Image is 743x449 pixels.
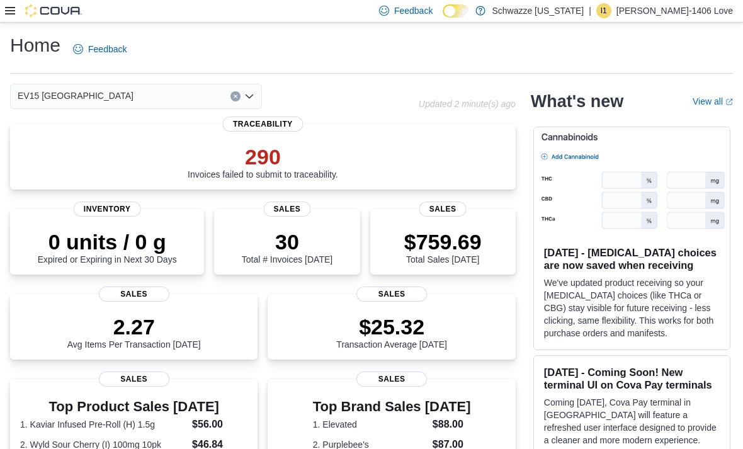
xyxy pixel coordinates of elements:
[242,229,332,264] div: Total # Invoices [DATE]
[88,43,127,55] span: Feedback
[544,396,720,446] p: Coming [DATE], Cova Pay terminal in [GEOGRAPHIC_DATA] will feature a refreshed user interface des...
[230,91,241,101] button: Clear input
[589,3,591,18] p: |
[223,117,303,132] span: Traceability
[74,202,141,217] span: Inventory
[244,91,254,101] button: Open list of options
[601,3,607,18] span: I1
[68,37,132,62] a: Feedback
[356,287,427,302] span: Sales
[544,276,720,339] p: We've updated product receiving so your [MEDICAL_DATA] choices (like THCa or CBG) stay visible fo...
[419,99,516,109] p: Updated 2 minute(s) ago
[725,98,733,106] svg: External link
[492,3,584,18] p: Schwazze [US_STATE]
[336,314,447,350] div: Transaction Average [DATE]
[25,4,82,17] img: Cova
[99,372,169,387] span: Sales
[544,366,720,391] h3: [DATE] - Coming Soon! New terminal UI on Cova Pay terminals
[313,399,471,414] h3: Top Brand Sales [DATE]
[356,372,427,387] span: Sales
[336,314,447,339] p: $25.32
[313,418,428,431] dt: 1. Elevated
[20,418,187,431] dt: 1. Kaviar Infused Pre-Roll (H) 1.5g
[188,144,338,169] p: 290
[67,314,201,339] p: 2.27
[419,202,467,217] span: Sales
[531,91,623,111] h2: What's new
[693,96,733,106] a: View allExternal link
[18,88,133,103] span: EV15 [GEOGRAPHIC_DATA]
[38,229,177,264] div: Expired or Expiring in Next 30 Days
[188,144,338,179] div: Invoices failed to submit to traceability.
[443,4,469,18] input: Dark Mode
[596,3,611,18] div: Isaac-1406 Love
[192,417,247,432] dd: $56.00
[263,202,310,217] span: Sales
[404,229,482,254] p: $759.69
[38,229,177,254] p: 0 units / 0 g
[544,246,720,271] h3: [DATE] - [MEDICAL_DATA] choices are now saved when receiving
[67,314,201,350] div: Avg Items Per Transaction [DATE]
[616,3,733,18] p: [PERSON_NAME]-1406 Love
[404,229,482,264] div: Total Sales [DATE]
[394,4,433,17] span: Feedback
[99,287,169,302] span: Sales
[20,399,247,414] h3: Top Product Sales [DATE]
[242,229,332,254] p: 30
[433,417,471,432] dd: $88.00
[10,33,60,58] h1: Home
